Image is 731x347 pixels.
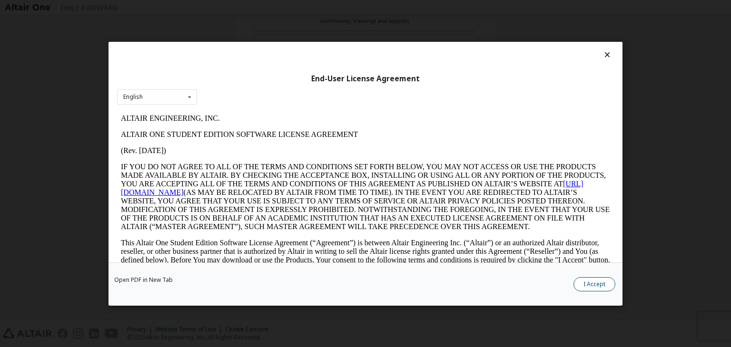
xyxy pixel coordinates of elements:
div: End-User License Agreement [117,74,614,83]
p: ALTAIR ONE STUDENT EDITION SOFTWARE LICENSE AGREEMENT [4,20,493,29]
p: IF YOU DO NOT AGREE TO ALL OF THE TERMS AND CONDITIONS SET FORTH BELOW, YOU MAY NOT ACCESS OR USE... [4,52,493,121]
button: I Accept [573,277,615,291]
a: [URL][DOMAIN_NAME] [4,69,466,86]
p: (Rev. [DATE]) [4,36,493,45]
p: ALTAIR ENGINEERING, INC. [4,4,493,12]
a: Open PDF in New Tab [114,277,173,283]
div: English [123,94,143,100]
p: This Altair One Student Edition Software License Agreement (“Agreement”) is between Altair Engine... [4,128,493,163]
